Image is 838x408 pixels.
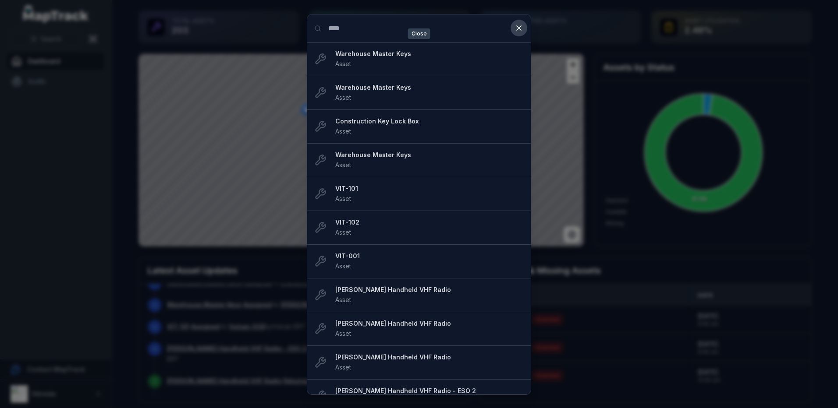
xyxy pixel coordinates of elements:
[335,218,524,237] a: VIT-102Asset
[335,83,524,102] a: Warehouse Master KeysAsset
[335,151,524,159] strong: Warehouse Master Keys
[335,330,351,337] span: Asset
[335,195,351,202] span: Asset
[335,184,524,193] strong: VIT-101
[335,363,351,371] span: Asset
[335,49,524,58] strong: Warehouse Master Keys
[335,117,524,126] strong: Construction Key Lock Box
[335,117,524,136] a: Construction Key Lock BoxAsset
[335,252,524,271] a: VIT-001Asset
[335,285,524,305] a: [PERSON_NAME] Handheld VHF RadioAsset
[335,184,524,204] a: VIT-101Asset
[335,49,524,69] a: Warehouse Master KeysAsset
[335,353,524,362] strong: [PERSON_NAME] Handheld VHF Radio
[335,262,351,270] span: Asset
[335,151,524,170] a: Warehouse Master KeysAsset
[335,319,524,328] strong: [PERSON_NAME] Handheld VHF Radio
[335,127,351,135] span: Asset
[335,252,524,260] strong: VIT-001
[335,229,351,236] span: Asset
[335,387,524,406] a: [PERSON_NAME] Handheld VHF Radio - ESO 2
[408,28,430,39] span: Close
[335,353,524,372] a: [PERSON_NAME] Handheld VHF RadioAsset
[335,387,524,395] strong: [PERSON_NAME] Handheld VHF Radio - ESO 2
[335,218,524,227] strong: VIT-102
[335,94,351,101] span: Asset
[335,285,524,294] strong: [PERSON_NAME] Handheld VHF Radio
[335,60,351,67] span: Asset
[335,83,524,92] strong: Warehouse Master Keys
[335,319,524,338] a: [PERSON_NAME] Handheld VHF RadioAsset
[335,296,351,303] span: Asset
[335,161,351,169] span: Asset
